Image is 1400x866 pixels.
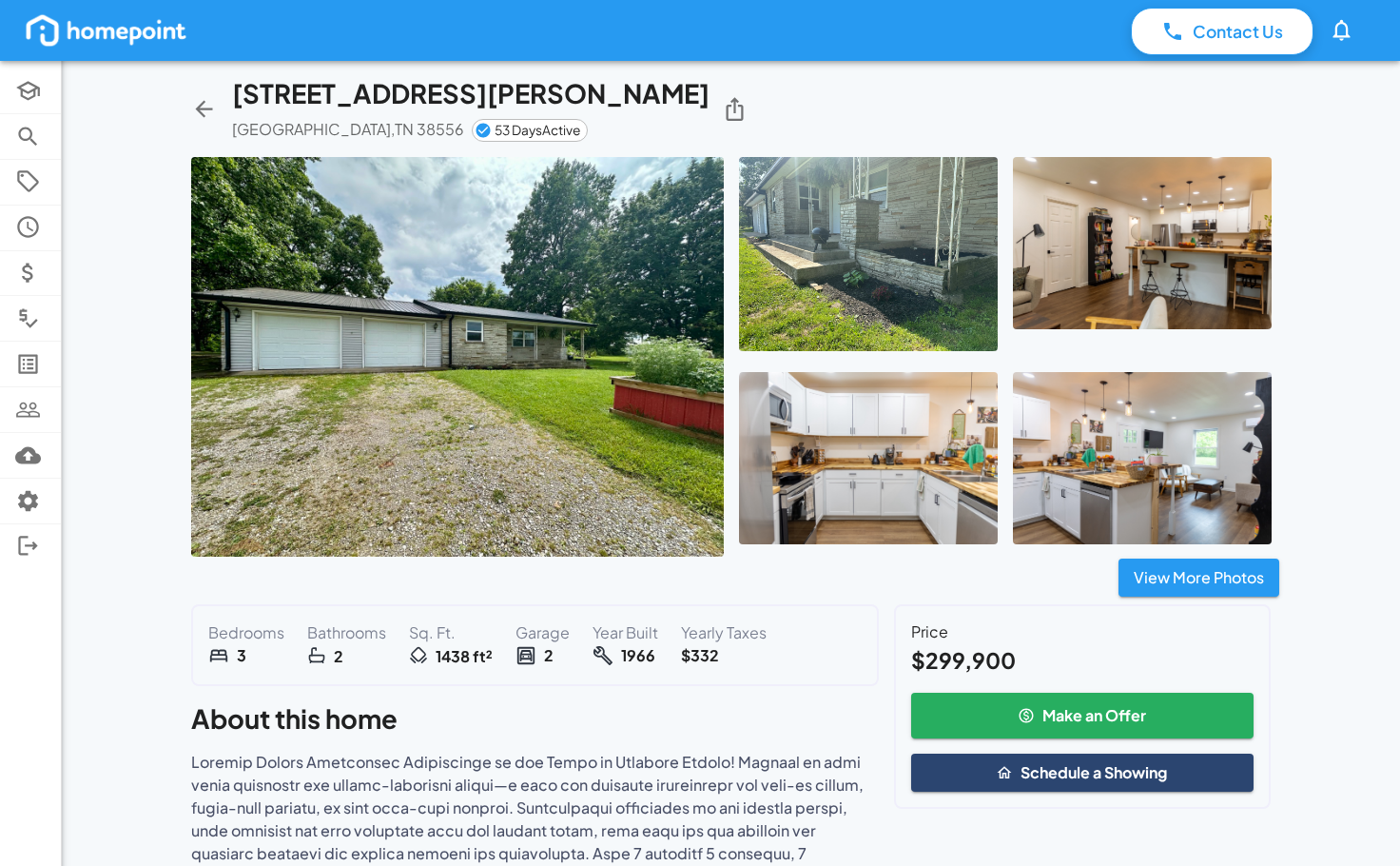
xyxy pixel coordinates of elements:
img: 1750998865388-ixjcioinwhl.jpeg [1013,372,1272,544]
p: Year Built [593,621,658,644]
p: Garage [515,621,570,644]
p: [GEOGRAPHIC_DATA] , TN 38556 [232,119,464,141]
strong: 2 [334,645,343,668]
p: Sq. Ft. [409,621,493,644]
strong: 1438 ft² [436,645,493,668]
strong: 3 [237,644,246,667]
strong: 1966 [621,644,655,667]
p: Contact Us [1193,19,1283,44]
button: Make an Offer [911,693,1254,738]
h5: About this home [191,701,879,737]
p: Bedrooms [208,621,284,644]
strong: 2 [544,644,554,667]
strong: $332 [681,644,719,667]
b: $299,900 [911,646,1016,674]
p: Price [911,621,1254,643]
img: 1750998562952-0nq0ikh3egx.jpeg [739,157,998,351]
button: Schedule a Showing [911,754,1254,792]
img: homepoint_logo_white.png [23,11,189,49]
span: 53 Days Active [495,122,580,138]
img: 1750998589124-hswpnx4n7pj.jpeg [1013,157,1272,329]
img: 1750998552329-qssvyjpe8oj.jpeg [191,157,724,557]
p: Bathrooms [307,621,386,644]
h5: [STREET_ADDRESS][PERSON_NAME] [232,76,710,111]
button: View More Photos [1118,559,1279,597]
p: Yearly Taxes [681,621,767,644]
img: 1750998577590-27wb3odnafc.jpeg [739,372,998,544]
